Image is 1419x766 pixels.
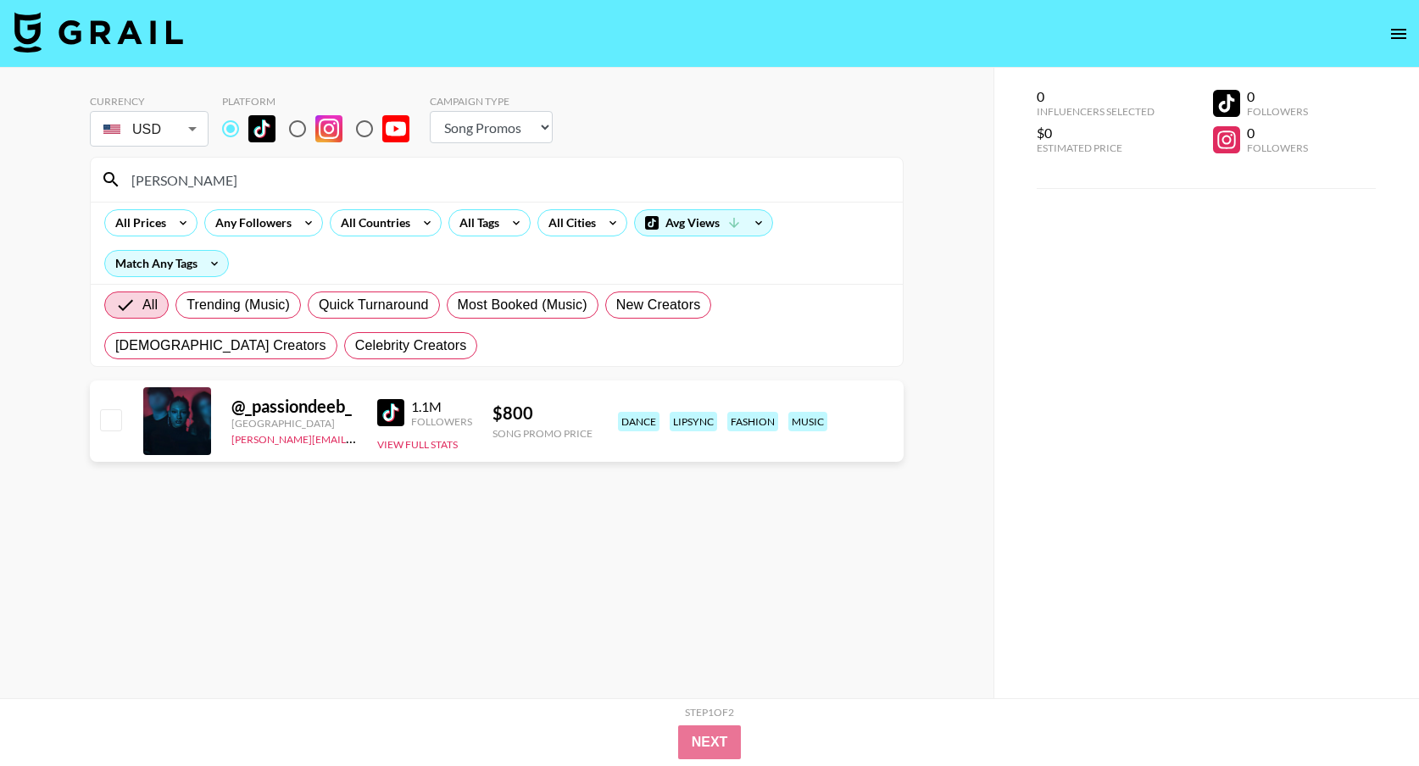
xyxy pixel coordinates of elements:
[231,430,563,446] a: [PERSON_NAME][EMAIL_ADDRESS][PERSON_NAME][DOMAIN_NAME]
[319,295,429,315] span: Quick Turnaround
[618,412,659,431] div: dance
[458,295,587,315] span: Most Booked (Music)
[142,295,158,315] span: All
[186,295,290,315] span: Trending (Music)
[105,251,228,276] div: Match Any Tags
[538,210,599,236] div: All Cities
[121,166,893,193] input: Search by User Name
[331,210,414,236] div: All Countries
[430,95,553,108] div: Campaign Type
[315,115,342,142] img: Instagram
[616,295,701,315] span: New Creators
[1037,105,1155,118] div: Influencers Selected
[205,210,295,236] div: Any Followers
[449,210,503,236] div: All Tags
[382,115,409,142] img: YouTube
[1037,88,1155,105] div: 0
[222,95,423,108] div: Platform
[115,336,326,356] span: [DEMOGRAPHIC_DATA] Creators
[727,412,778,431] div: fashion
[788,412,827,431] div: music
[678,725,742,759] button: Next
[492,402,593,424] div: $ 800
[105,210,170,236] div: All Prices
[670,412,717,431] div: lipsync
[93,114,205,144] div: USD
[231,396,357,417] div: @ _passiondeeb_
[355,336,467,356] span: Celebrity Creators
[377,399,404,426] img: TikTok
[1037,142,1155,154] div: Estimated Price
[1247,125,1308,142] div: 0
[492,427,593,440] div: Song Promo Price
[685,706,734,719] div: Step 1 of 2
[635,210,772,236] div: Avg Views
[1247,142,1308,154] div: Followers
[1247,105,1308,118] div: Followers
[1247,88,1308,105] div: 0
[248,115,275,142] img: TikTok
[1037,125,1155,142] div: $0
[411,415,472,428] div: Followers
[1382,17,1416,51] button: open drawer
[377,438,458,451] button: View Full Stats
[231,417,357,430] div: [GEOGRAPHIC_DATA]
[14,12,183,53] img: Grail Talent
[90,95,209,108] div: Currency
[411,398,472,415] div: 1.1M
